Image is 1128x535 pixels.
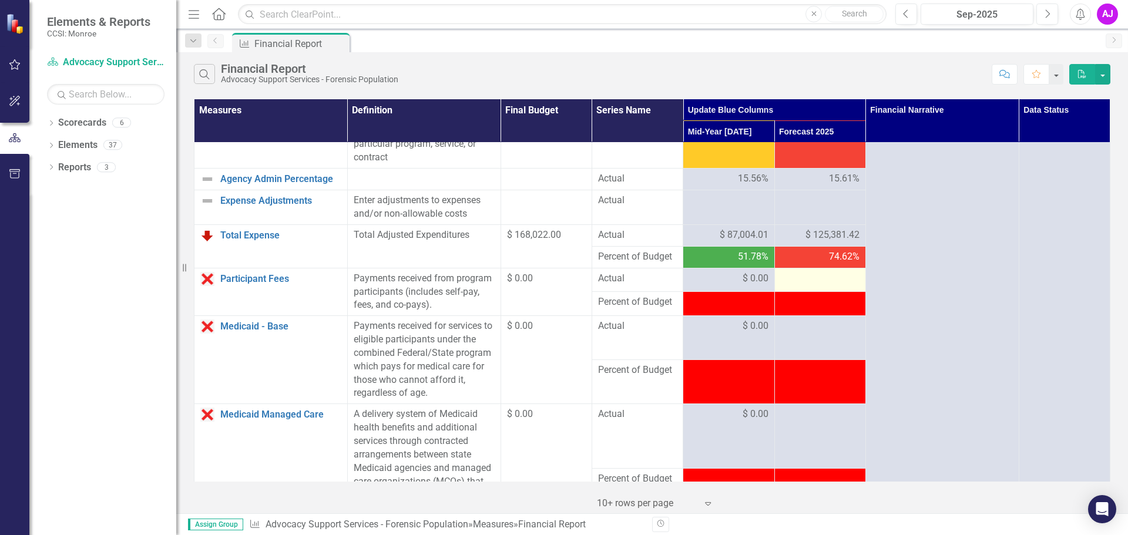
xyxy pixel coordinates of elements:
td: Double-Click to Edit Right Click for Context Menu [194,169,348,190]
span: Actual [598,319,677,333]
span: $ 125,381.42 [805,228,860,242]
span: $ 0.00 [507,320,533,331]
span: $ 0.00 [743,319,768,333]
div: Financial Report [221,62,398,75]
div: 3 [97,162,116,172]
span: Actual [598,272,677,285]
td: Double-Click to Edit [683,404,774,468]
small: CCSI: Monroe [47,29,150,38]
td: Double-Click to Edit [683,190,774,225]
td: Double-Click to Edit [774,404,865,468]
div: 6 [112,118,131,128]
span: Search [842,9,867,18]
img: Data Error [200,319,214,334]
img: Data Error [200,272,214,286]
td: Double-Click to Edit [774,268,865,292]
a: Elements [58,139,98,152]
td: Double-Click to Edit Right Click for Context Menu [194,404,348,533]
div: Payments received from program participants (includes self-pay, fees, and co-pays). [354,272,495,312]
button: Sep-2025 [921,4,1033,25]
td: Double-Click to Edit Right Click for Context Menu [194,316,348,404]
input: Search Below... [47,84,164,105]
div: Sep-2025 [925,8,1029,22]
img: Data Error [200,408,214,422]
div: » » [249,518,643,531]
td: Double-Click to Edit [683,316,774,360]
a: Scorecards [58,116,106,130]
img: ClearPoint Strategy [6,14,26,34]
span: Actual [598,408,677,421]
span: Percent of Budget [598,472,677,486]
a: Advocacy Support Services - Forensic Population [266,519,468,530]
a: Participant Fees [220,274,341,284]
span: Assign Group [188,519,243,530]
td: Double-Click to Edit Right Click for Context Menu [194,190,348,225]
div: A delivery system of Medicaid health benefits and additional services through contracted arrangem... [354,408,495,529]
div: Payments received for services to eligible participants under the combined Federal/State program ... [354,319,495,400]
span: Percent of Budget [598,295,677,309]
div: Enter adjustments to expenses and/or non-allowable costs [354,194,495,221]
span: Actual [598,172,677,186]
span: Elements & Reports [47,15,150,29]
a: Agency Admin Percentage [220,174,341,184]
a: Advocacy Support Services - Forensic Population [47,56,164,69]
div: Open Intercom Messenger [1088,495,1116,523]
span: 15.61% [829,172,860,186]
div: Financial Report [518,519,586,530]
button: AJ [1097,4,1118,25]
a: Measures [473,519,513,530]
div: Total Adjusted Expenditures [354,228,495,242]
img: Not Defined [200,172,214,186]
button: Search [825,6,884,22]
span: Percent of Budget [598,250,677,264]
td: Double-Click to Edit Right Click for Context Menu [194,224,348,268]
span: $ 0.00 [743,272,768,285]
span: $ 0.00 [507,272,533,284]
span: Percent of Budget [598,364,677,377]
img: Not Defined [200,194,214,208]
a: Total Expense [220,230,341,241]
span: 74.62% [829,250,860,264]
td: Double-Click to Edit [774,190,865,225]
span: 15.56% [738,172,768,186]
a: Medicaid Managed Care [220,409,341,420]
span: Actual [598,228,677,242]
span: $ 87,004.01 [720,228,768,242]
a: Medicaid - Base [220,321,341,332]
a: Reports [58,161,91,174]
div: 37 [103,140,122,150]
td: Double-Click to Edit [683,268,774,292]
span: $ 0.00 [507,408,533,419]
span: $ 0.00 [743,408,768,421]
span: 51.78% [738,250,768,264]
td: Double-Click to Edit [774,316,865,360]
div: Financial Report [254,36,347,51]
input: Search ClearPoint... [238,4,887,25]
td: Double-Click to Edit Right Click for Context Menu [194,268,348,316]
div: Advocacy Support Services - Forensic Population [221,75,398,84]
a: Expense Adjustments [220,196,341,206]
img: Below Plan [200,228,214,243]
span: Actual [598,194,677,207]
span: $ 168,022.00 [507,229,561,240]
